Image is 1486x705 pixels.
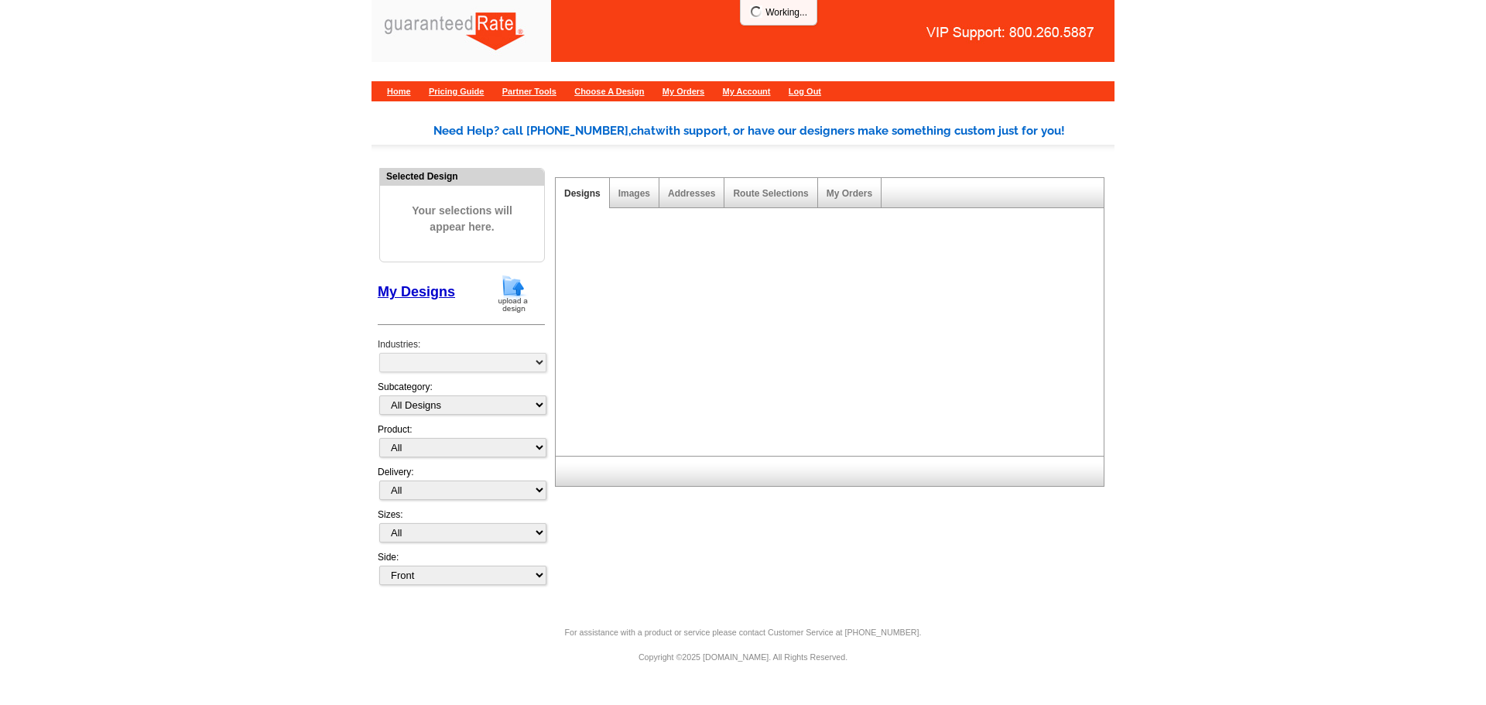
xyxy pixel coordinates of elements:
div: Delivery: [378,465,545,508]
span: chat [631,124,656,138]
img: loading... [750,5,762,18]
a: Designs [564,188,601,199]
a: My Orders [827,188,872,199]
a: Route Selections [733,188,808,199]
div: Need Help? call [PHONE_NUMBER], with support, or have our designers make something custom just fo... [433,122,1114,140]
div: Selected Design [380,169,544,183]
a: My Account [723,87,771,96]
a: My Designs [378,284,455,299]
a: Addresses [668,188,715,199]
a: Log Out [789,87,821,96]
a: Pricing Guide [429,87,484,96]
div: Product: [378,423,545,465]
div: Side: [378,550,545,587]
a: Images [618,188,650,199]
a: My Orders [663,87,704,96]
div: Industries: [378,330,545,380]
div: Sizes: [378,508,545,550]
a: Choose A Design [574,87,644,96]
img: upload-design [493,274,533,313]
a: Home [387,87,411,96]
a: Partner Tools [502,87,556,96]
div: Subcategory: [378,380,545,423]
span: Your selections will appear here. [392,187,532,251]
